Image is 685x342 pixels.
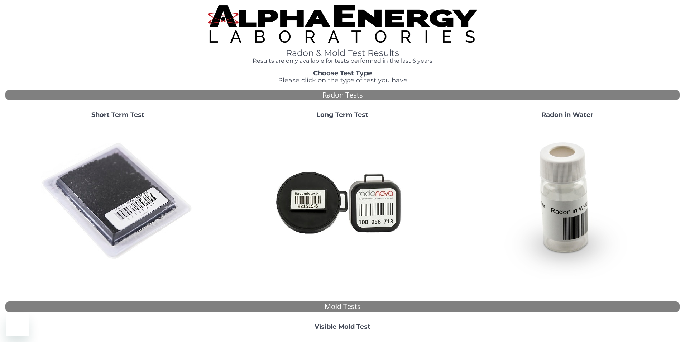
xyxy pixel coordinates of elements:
[208,58,478,64] h4: Results are only available for tests performed in the last 6 years
[91,111,144,119] strong: Short Term Test
[313,69,372,77] strong: Choose Test Type
[316,111,368,119] strong: Long Term Test
[41,124,195,279] img: ShortTerm.jpg
[5,90,680,100] div: Radon Tests
[5,301,680,312] div: Mold Tests
[208,48,478,58] h1: Radon & Mold Test Results
[490,124,644,279] img: RadoninWater.jpg
[278,76,407,84] span: Please click on the type of test you have
[315,323,370,331] strong: Visible Mold Test
[541,111,593,119] strong: Radon in Water
[265,124,420,279] img: Radtrak2vsRadtrak3.jpg
[208,5,478,43] img: TightCrop.jpg
[6,313,29,336] iframe: Button to launch messaging window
